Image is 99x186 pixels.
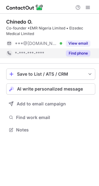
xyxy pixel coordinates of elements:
span: Find work email [16,115,93,120]
span: Notes [16,127,93,133]
span: Add to email campaign [17,101,66,106]
span: AI write personalized message [17,86,83,91]
button: Reveal Button [66,50,90,56]
button: AI write personalized message [6,83,95,95]
div: Chinedo O. [6,19,32,25]
button: Find work email [6,113,95,122]
img: ContactOut v5.3.10 [6,4,43,11]
button: Add to email campaign [6,98,95,109]
button: Reveal Button [66,40,90,46]
div: Co-founder •EMR Nigeria Limited • Elzedec Medical Limited [6,25,95,37]
button: Notes [6,126,95,134]
button: save-profile-one-click [6,69,95,80]
div: Save to List / ATS / CRM [17,72,84,77]
span: ***@[DOMAIN_NAME] [15,41,58,46]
